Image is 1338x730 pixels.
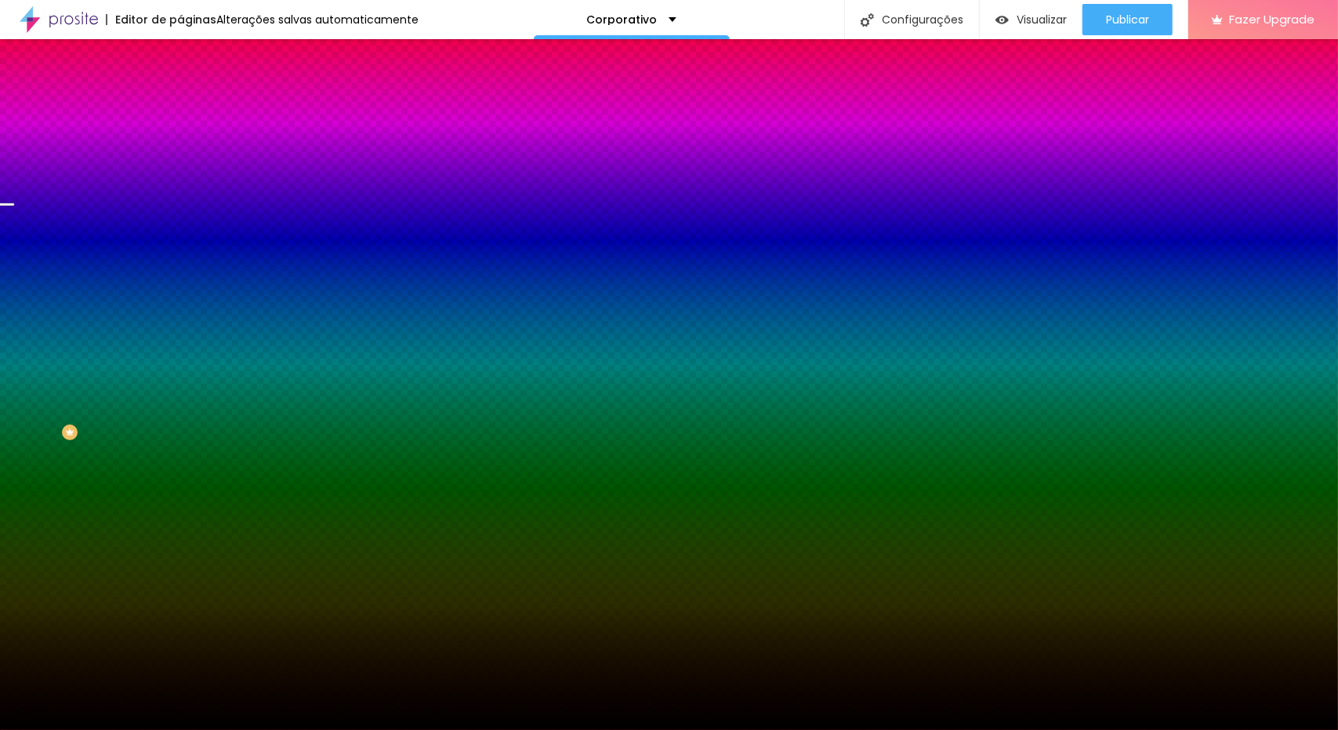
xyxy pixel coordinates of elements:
[980,4,1082,35] button: Visualizar
[586,14,657,25] p: Corporativo
[1229,13,1314,26] span: Fazer Upgrade
[1082,4,1173,35] button: Publicar
[106,14,216,25] div: Editor de páginas
[995,13,1009,27] img: view-1.svg
[1017,13,1067,26] span: Visualizar
[1106,13,1149,26] span: Publicar
[216,14,419,25] div: Alterações salvas automaticamente
[861,13,874,27] img: Icone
